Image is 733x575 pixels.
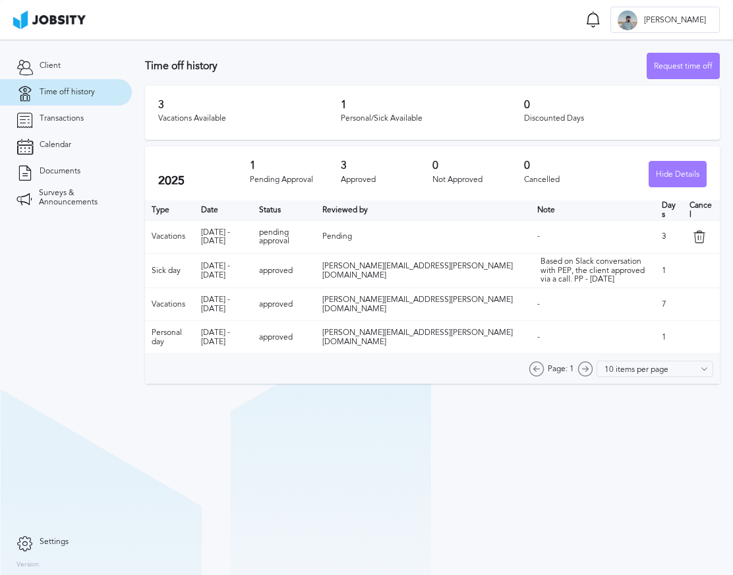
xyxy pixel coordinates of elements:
td: approved [252,288,315,321]
div: Not Approved [432,175,524,185]
td: approved [252,321,315,354]
div: Approved [341,175,432,185]
td: 1 [655,321,683,354]
span: Calendar [40,140,71,150]
td: pending approval [252,220,315,253]
span: - [537,231,540,241]
td: Personal day [145,321,194,354]
h3: 0 [524,160,616,171]
td: Sick day [145,253,194,287]
td: [DATE] - [DATE] [194,321,252,354]
span: [PERSON_NAME][EMAIL_ADDRESS][PERSON_NAME][DOMAIN_NAME] [322,328,513,346]
span: [PERSON_NAME][EMAIL_ADDRESS][PERSON_NAME][DOMAIN_NAME] [322,261,513,280]
div: Request time off [647,53,719,80]
label: Version: [16,561,41,569]
button: C[PERSON_NAME] [610,7,720,33]
td: 3 [655,220,683,253]
div: Personal/Sick Available [341,114,523,123]
td: [DATE] - [DATE] [194,220,252,253]
span: Time off history [40,88,95,97]
span: [PERSON_NAME] [637,16,713,25]
td: Vacations [145,220,194,253]
th: Type [145,200,194,220]
span: Documents [40,167,80,176]
h3: 0 [524,99,707,111]
div: C [618,11,637,30]
h3: 1 [250,160,341,171]
h3: 3 [158,99,341,111]
span: Client [40,61,61,71]
span: Page: 1 [548,365,574,374]
img: ab4bad089aa723f57921c736e9817d99.png [13,11,86,29]
th: Toggle SortBy [316,200,531,220]
th: Days [655,200,683,220]
td: 7 [655,288,683,321]
th: Toggle SortBy [531,200,655,220]
h3: 1 [341,99,523,111]
th: Cancel [683,200,720,220]
div: Pending Approval [250,175,341,185]
button: Hide Details [649,161,707,187]
span: Transactions [40,114,84,123]
th: Toggle SortBy [252,200,315,220]
span: Surveys & Announcements [39,189,115,207]
th: Toggle SortBy [194,200,252,220]
div: Based on Slack conversation with PEP, the client approved via a call. PP - [DATE] [541,257,645,284]
td: [DATE] - [DATE] [194,253,252,287]
h3: Time off history [145,60,647,72]
td: [DATE] - [DATE] [194,288,252,321]
span: - [537,299,540,309]
button: Request time off [647,53,720,79]
div: Hide Details [649,162,706,188]
td: 1 [655,253,683,287]
h3: 3 [341,160,432,171]
h2: 2025 [158,174,250,188]
td: approved [252,253,315,287]
span: Settings [40,537,69,547]
div: Cancelled [524,175,616,185]
div: Vacations Available [158,114,341,123]
span: [PERSON_NAME][EMAIL_ADDRESS][PERSON_NAME][DOMAIN_NAME] [322,295,513,313]
span: Pending [322,231,352,241]
h3: 0 [432,160,524,171]
div: Discounted Days [524,114,707,123]
span: - [537,332,540,342]
td: Vacations [145,288,194,321]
